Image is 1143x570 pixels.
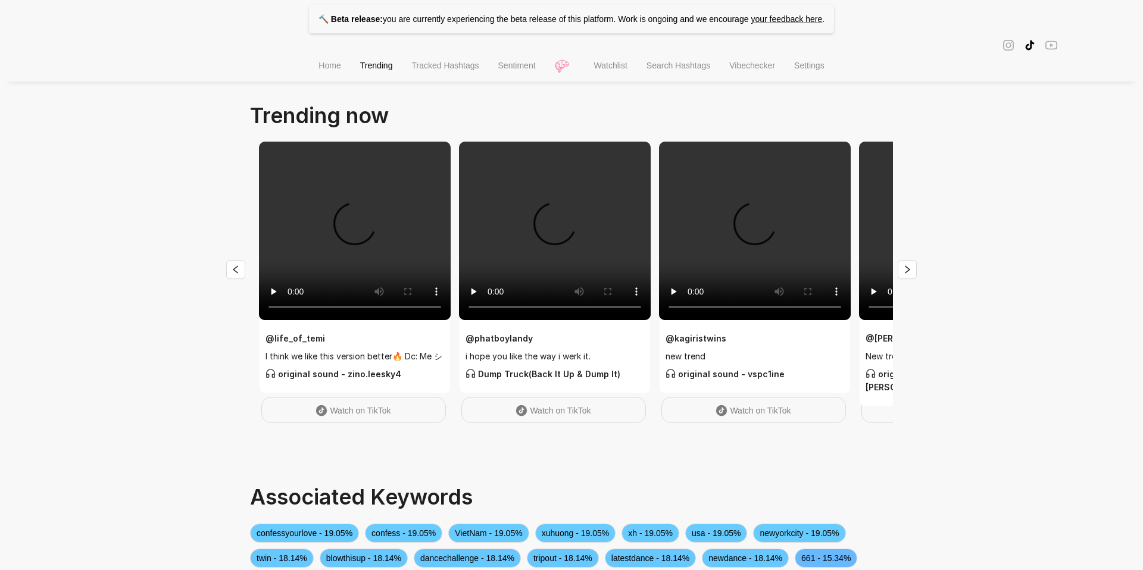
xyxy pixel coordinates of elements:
strong: original sound - [PERSON_NAME].[PERSON_NAME] [866,369,1020,392]
strong: @ life_of_temi [266,333,325,343]
span: latestdance - 18.14% [605,549,697,568]
span: customer-service [666,368,676,378]
span: newdance - 18.14% [702,549,789,568]
span: Trending [360,61,393,70]
strong: @ phatboylandy [466,333,533,343]
span: customer-service [866,368,876,378]
span: xh - 19.05% [622,524,679,543]
span: VietNam - 19.05% [448,524,529,543]
span: Associated Keywords [250,484,473,510]
span: dancechallenge - 18.14% [414,549,521,568]
strong: original sound - vspc1ine [666,369,785,379]
span: Trending now [250,102,389,129]
span: newyorkcity - 19.05% [753,524,845,543]
strong: @ kagiristwins [666,333,726,343]
span: I think we like this version better🔥 Dc: Me シ [266,350,444,363]
span: confessyourlove - 19.05% [250,524,359,543]
span: Watchlist [594,61,627,70]
a: Watch on TikTok [661,397,846,423]
strong: @ [PERSON_NAME].[PERSON_NAME] [866,333,1016,343]
span: Settings [794,61,825,70]
span: i hope you like the way i werk it. [466,350,644,363]
span: xuhuong - 19.05% [535,524,616,543]
p: you are currently experiencing the beta release of this platform. Work is ongoing and we encourage . [309,5,834,33]
span: Watch on TikTok [730,406,791,415]
span: Watch on TikTok [330,406,391,415]
span: tripout - 18.14% [527,549,599,568]
strong: 🔨 Beta release: [318,14,383,24]
a: Watch on TikTok [261,397,446,423]
span: confess - 19.05% [365,524,442,543]
span: 661 - 15.34% [795,549,857,568]
a: Watch on TikTok [861,397,1046,423]
a: Watch on TikTok [461,397,646,423]
span: Search Hashtags [647,61,710,70]
span: youtube [1045,38,1057,52]
strong: original sound - zino.leesky4 [266,369,401,379]
a: your feedback here [751,14,822,24]
span: customer-service [466,368,476,378]
span: Vibechecker [729,61,775,70]
span: instagram [1003,38,1014,52]
span: Home [318,61,341,70]
span: usa - 19.05% [685,524,748,543]
strong: Dump Truck(Back It Up & Dump It) [466,369,620,379]
span: blowthisup - 18.14% [320,549,408,568]
span: Tracked Hashtags [411,61,479,70]
span: customer-service [266,368,276,378]
span: new trend [666,350,844,363]
span: New trend unlocked 🔓 [866,350,1044,363]
span: Watch on TikTok [530,406,591,415]
span: Sentiment [498,61,536,70]
span: left [231,265,241,274]
span: right [902,265,912,274]
span: twin - 18.14% [250,549,314,568]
